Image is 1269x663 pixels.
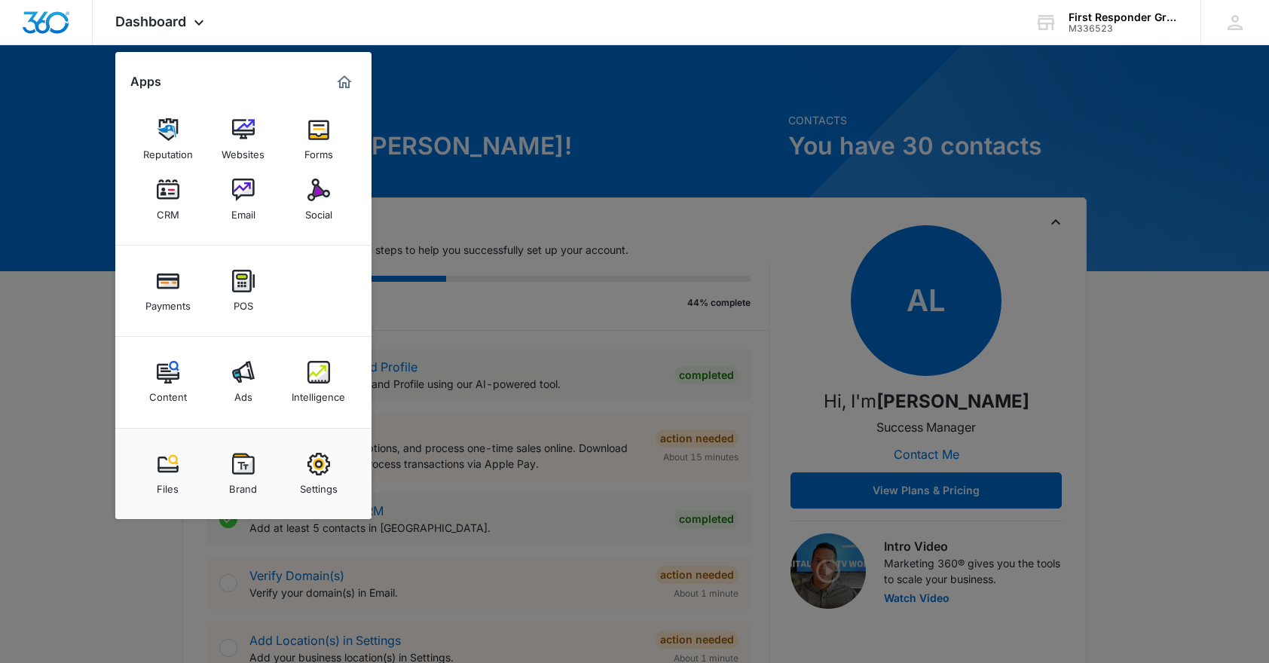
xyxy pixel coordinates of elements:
[290,171,347,228] a: Social
[1069,11,1179,23] div: account name
[332,70,356,94] a: Marketing 360® Dashboard
[222,141,265,160] div: Websites
[300,475,338,495] div: Settings
[115,14,186,29] span: Dashboard
[292,383,345,403] div: Intelligence
[139,262,197,319] a: Payments
[149,383,187,403] div: Content
[215,171,272,228] a: Email
[143,141,193,160] div: Reputation
[305,201,332,221] div: Social
[234,383,252,403] div: Ads
[290,445,347,503] a: Settings
[215,445,272,503] a: Brand
[215,262,272,319] a: POS
[139,171,197,228] a: CRM
[234,292,253,312] div: POS
[231,201,255,221] div: Email
[304,141,333,160] div: Forms
[229,475,257,495] div: Brand
[290,353,347,411] a: Intelligence
[157,201,179,221] div: CRM
[215,353,272,411] a: Ads
[215,111,272,168] a: Websites
[139,353,197,411] a: Content
[139,111,197,168] a: Reputation
[290,111,347,168] a: Forms
[139,445,197,503] a: Files
[130,75,161,89] h2: Apps
[157,475,179,495] div: Files
[145,292,191,312] div: Payments
[1069,23,1179,34] div: account id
